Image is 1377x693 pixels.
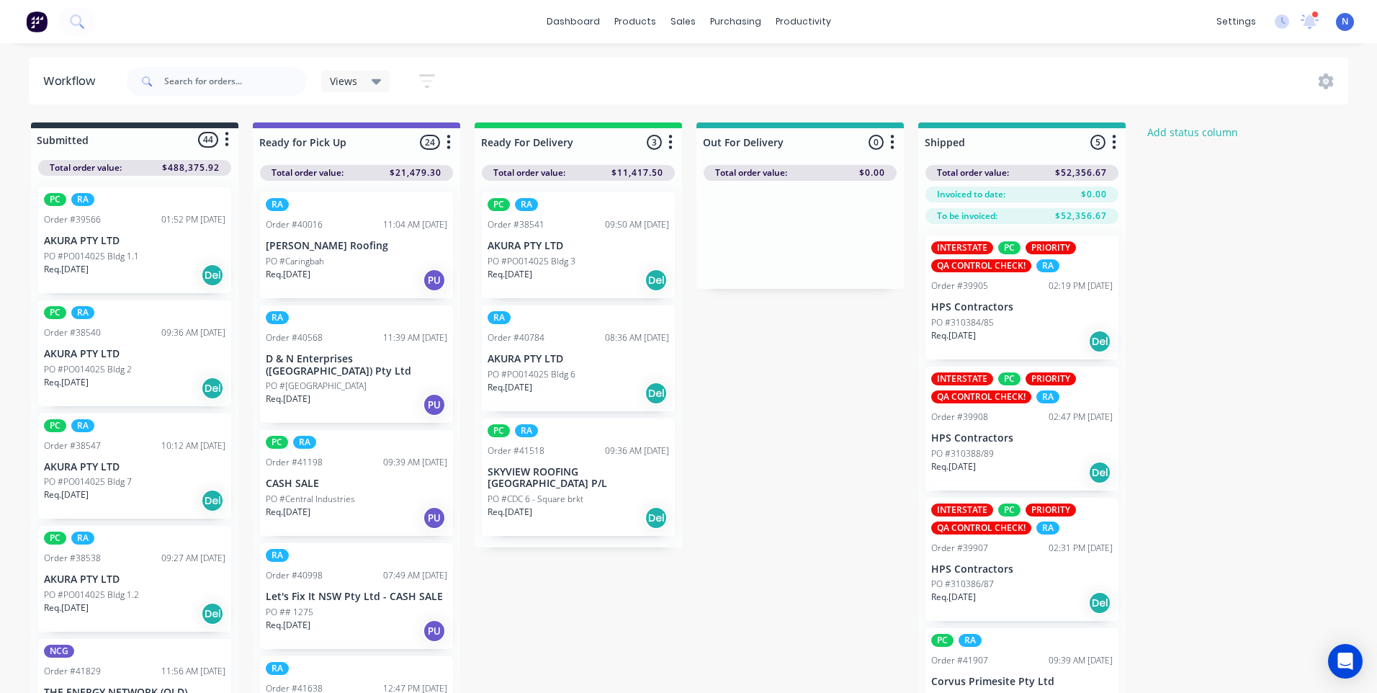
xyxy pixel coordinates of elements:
[959,634,982,647] div: RA
[383,569,447,582] div: 07:49 AM [DATE]
[272,166,344,179] span: Total order value:
[1026,504,1076,517] div: PRIORITY
[925,498,1118,622] div: INTERSTATEPCPRIORITYQA CONTROL CHECK!RAOrder #3990702:31 PM [DATE]HPS ContractorsPO #310386/87Req...
[488,424,510,437] div: PC
[931,522,1031,535] div: QA CONTROL CHECK!
[201,377,224,400] div: Del
[1036,390,1059,403] div: RA
[44,439,101,452] div: Order #38547
[260,543,453,649] div: RAOrder #4099807:49 AM [DATE]Let's Fix It NSW Pty Ltd - CASH SALEPO ## 1275Req.[DATE]PU
[515,424,538,437] div: RA
[937,166,1009,179] span: Total order value:
[44,419,66,432] div: PC
[330,73,357,89] span: Views
[859,166,885,179] span: $0.00
[931,563,1113,576] p: HPS Contractors
[266,606,313,619] p: PO ## 1275
[998,504,1021,517] div: PC
[607,11,663,32] div: products
[931,432,1113,444] p: HPS Contractors
[925,367,1118,491] div: INTERSTATEPCPRIORITYQA CONTROL CHECK!RAOrder #3990802:47 PM [DATE]HPS ContractorsPO #310388/89Req...
[266,255,324,268] p: PO #Caringbah
[266,268,310,281] p: Req. [DATE]
[383,218,447,231] div: 11:04 AM [DATE]
[605,331,669,344] div: 08:36 AM [DATE]
[44,645,74,658] div: NCG
[1209,11,1263,32] div: settings
[931,447,994,460] p: PO #310388/89
[44,193,66,206] div: PC
[44,213,101,226] div: Order #39566
[931,390,1031,403] div: QA CONTROL CHECK!
[44,475,132,488] p: PO #PO014025 Bldg 7
[44,363,132,376] p: PO #PO014025 Bldg 2
[488,444,544,457] div: Order #41518
[423,269,446,292] div: PU
[1036,259,1059,272] div: RA
[44,589,139,602] p: PO #PO014025 Bldg 1.2
[611,166,663,179] span: $11,417.50
[266,456,323,469] div: Order #41198
[488,240,669,252] p: AKURA PTY LTD
[931,654,988,667] div: Order #41907
[44,326,101,339] div: Order #38540
[423,506,446,529] div: PU
[266,331,323,344] div: Order #40568
[931,329,976,342] p: Req. [DATE]
[71,532,94,545] div: RA
[38,300,231,406] div: PCRAOrder #3854009:36 AM [DATE]AKURA PTY LTDPO #PO014025 Bldg 2Req.[DATE]Del
[266,619,310,632] p: Req. [DATE]
[260,192,453,298] div: RAOrder #4001611:04 AM [DATE][PERSON_NAME] RoofingPO #CaringbahReq.[DATE]PU
[50,161,122,174] span: Total order value:
[488,331,544,344] div: Order #40784
[488,506,532,519] p: Req. [DATE]
[937,188,1005,201] span: Invoiced to date:
[201,602,224,625] div: Del
[44,306,66,319] div: PC
[71,419,94,432] div: RA
[266,478,447,490] p: CASH SALE
[1049,654,1113,667] div: 09:39 AM [DATE]
[488,218,544,231] div: Order #38541
[161,213,225,226] div: 01:52 PM [DATE]
[390,166,441,179] span: $21,479.30
[488,493,583,506] p: PO #CDC 6 - Square brkt
[266,569,323,582] div: Order #40998
[423,620,446,643] div: PU
[931,542,988,555] div: Order #39907
[1088,461,1111,484] div: Del
[38,187,231,293] div: PCRAOrder #3956601:52 PM [DATE]AKURA PTY LTDPO #PO014025 Bldg 1.1Req.[DATE]Del
[161,552,225,565] div: 09:27 AM [DATE]
[703,11,768,32] div: purchasing
[931,301,1113,313] p: HPS Contractors
[383,331,447,344] div: 11:39 AM [DATE]
[26,11,48,32] img: Factory
[260,430,453,536] div: PCRAOrder #4119809:39 AM [DATE]CASH SALEPO #Central IndustriesReq.[DATE]PU
[44,250,139,263] p: PO #PO014025 Bldg 1.1
[715,166,787,179] span: Total order value:
[645,269,668,292] div: Del
[998,372,1021,385] div: PC
[44,461,225,473] p: AKURA PTY LTD
[1088,591,1111,614] div: Del
[423,393,446,416] div: PU
[1081,188,1107,201] span: $0.00
[931,316,994,329] p: PO #310384/85
[1140,122,1246,142] button: Add status column
[663,11,703,32] div: sales
[488,381,532,394] p: Req. [DATE]
[1088,330,1111,353] div: Del
[71,306,94,319] div: RA
[931,411,988,424] div: Order #39908
[266,380,367,393] p: PO #[GEOGRAPHIC_DATA]
[1342,15,1348,28] span: N
[266,436,288,449] div: PC
[164,67,307,96] input: Search for orders...
[488,255,575,268] p: PO #PO014025 Bldg 3
[488,198,510,211] div: PC
[44,348,225,360] p: AKURA PTY LTD
[162,161,220,174] span: $488,375.92
[488,353,669,365] p: AKURA PTY LTD
[937,210,997,223] span: To be invoiced:
[1026,241,1076,254] div: PRIORITY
